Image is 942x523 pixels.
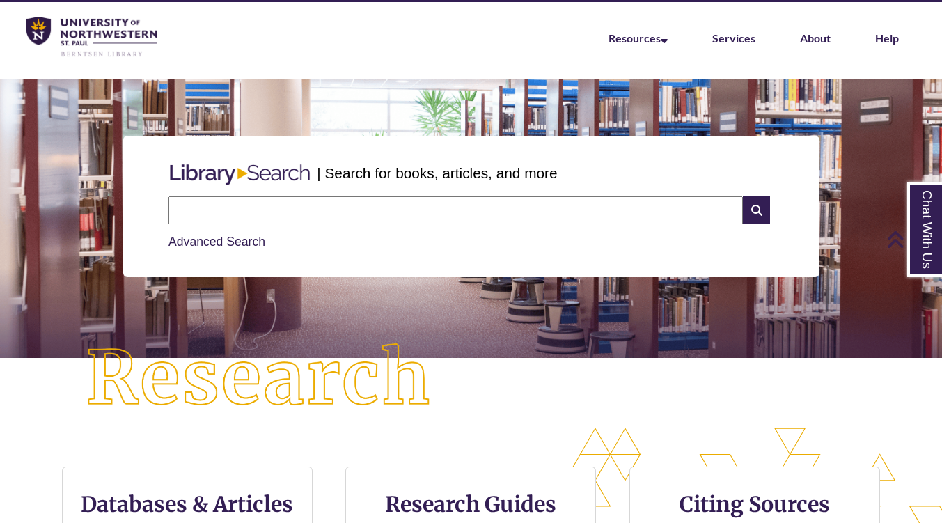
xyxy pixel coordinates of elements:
a: Back to Top [886,230,939,249]
a: Resources [609,31,668,45]
h3: Databases & Articles [74,491,301,517]
a: About [800,31,831,45]
a: Services [712,31,755,45]
img: UNWSP Library Logo [26,17,157,58]
a: Advanced Search [168,235,265,249]
p: | Search for books, articles, and more [317,162,557,184]
a: Help [875,31,899,45]
img: Libary Search [163,159,317,191]
img: Research [47,305,471,453]
h3: Research Guides [357,491,584,517]
i: Search [743,196,769,224]
h3: Citing Sources [670,491,840,517]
